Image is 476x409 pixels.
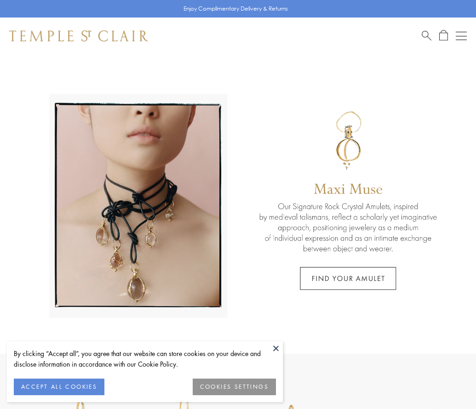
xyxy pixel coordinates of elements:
img: Temple St. Clair [9,30,148,41]
button: ACCEPT ALL COOKIES [14,379,104,395]
button: COOKIES SETTINGS [193,379,276,395]
div: By clicking “Accept all”, you agree that our website can store cookies on your device and disclos... [14,348,276,369]
a: Search [422,30,431,41]
p: Enjoy Complimentary Delivery & Returns [184,4,288,13]
button: Open navigation [456,30,467,41]
a: Open Shopping Bag [439,30,448,41]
